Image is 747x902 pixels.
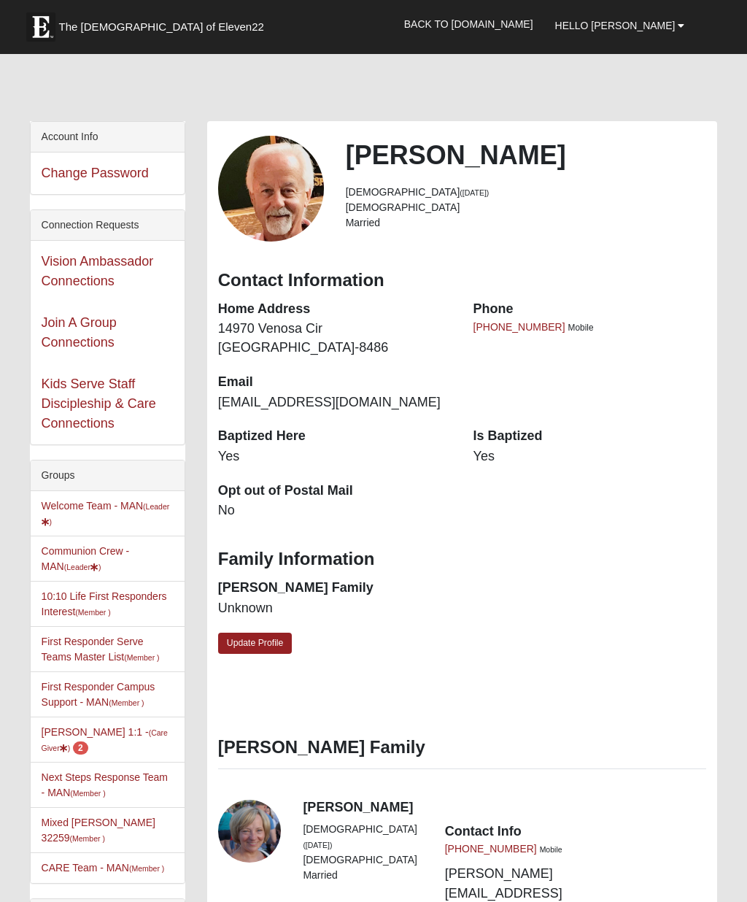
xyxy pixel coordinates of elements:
[70,789,105,798] small: (Member )
[42,315,117,350] a: Join A Group Connections
[109,698,144,707] small: (Member )
[218,393,452,412] dd: [EMAIL_ADDRESS][DOMAIN_NAME]
[42,771,168,798] a: Next Steps Response Team - MAN(Member )
[42,728,168,752] small: (Care Giver )
[473,300,707,319] dt: Phone
[42,377,156,431] a: Kids Serve Staff Discipleship & Care Connections
[42,500,170,527] a: Welcome Team - MAN(Leader)
[31,210,185,241] div: Connection Requests
[473,447,707,466] dd: Yes
[218,501,452,520] dd: No
[42,726,168,753] a: [PERSON_NAME] 1:1 -(Care Giver) 2
[303,841,332,849] small: ([DATE])
[568,323,594,333] span: Mobile
[31,122,185,153] div: Account Info
[445,843,537,855] a: [PHONE_NUMBER]
[218,800,282,863] a: View Fullsize Photo
[42,166,149,180] a: Change Password
[393,6,544,42] a: Back to [DOMAIN_NAME]
[42,590,167,617] a: 10:10 Life First Responders Interest(Member )
[218,579,452,598] dt: [PERSON_NAME] Family
[218,633,293,654] a: Update Profile
[218,320,452,357] dd: 14970 Venosa Cir [GEOGRAPHIC_DATA]-8486
[303,868,422,883] li: Married
[42,817,155,844] a: Mixed [PERSON_NAME] 32259(Member )
[303,822,422,852] li: [DEMOGRAPHIC_DATA]
[218,482,452,501] dt: Opt out of Postal Mail
[460,188,489,197] small: ([DATE])
[42,862,165,874] a: CARE Team - MAN(Member )
[445,824,522,839] strong: Contact Info
[124,653,159,662] small: (Member )
[473,427,707,446] dt: Is Baptized
[544,7,696,44] a: Hello [PERSON_NAME]
[218,300,452,319] dt: Home Address
[26,12,55,42] img: Eleven22 logo
[218,136,324,242] a: View Fullsize Photo
[218,737,707,758] h3: [PERSON_NAME] Family
[75,608,110,617] small: (Member )
[555,20,676,31] span: Hello [PERSON_NAME]
[70,834,105,843] small: (Member )
[73,741,88,755] span: number of pending members
[42,681,155,708] a: First Responder Campus Support - MAN(Member )
[59,20,264,34] span: The [DEMOGRAPHIC_DATA] of Eleven22
[540,845,562,854] small: Mobile
[303,852,422,868] li: [DEMOGRAPHIC_DATA]
[42,636,160,663] a: First Responder Serve Teams Master List(Member )
[346,200,707,215] li: [DEMOGRAPHIC_DATA]
[42,254,154,288] a: Vision Ambassador Connections
[303,800,706,816] h4: [PERSON_NAME]
[473,321,565,333] a: [PHONE_NUMBER]
[129,864,164,873] small: (Member )
[64,563,101,571] small: (Leader )
[218,549,707,570] h3: Family Information
[218,373,452,392] dt: Email
[346,215,707,231] li: Married
[42,545,130,572] a: Communion Crew - MAN(Leader)
[346,185,707,200] li: [DEMOGRAPHIC_DATA]
[218,270,707,291] h3: Contact Information
[19,5,311,42] a: The [DEMOGRAPHIC_DATA] of Eleven22
[218,447,452,466] dd: Yes
[218,599,452,618] dd: Unknown
[31,460,185,491] div: Groups
[346,139,707,171] h2: [PERSON_NAME]
[218,427,452,446] dt: Baptized Here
